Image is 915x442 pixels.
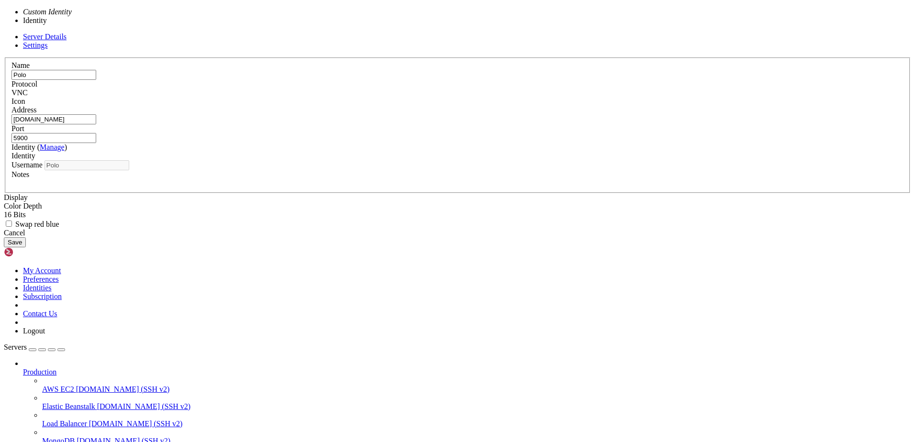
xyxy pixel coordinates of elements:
[42,402,911,411] a: Elastic Beanstalk [DOMAIN_NAME] (SSH v2)
[42,402,95,410] span: Elastic Beanstalk
[11,124,24,133] label: Port
[23,275,59,283] a: Preferences
[23,33,67,41] a: Server Details
[4,247,59,257] img: Shellngn
[23,41,48,49] a: Settings
[11,80,37,88] label: Protocol
[11,61,30,69] label: Name
[11,106,36,114] label: Address
[11,114,96,124] input: Host Name or IP
[45,160,129,170] input: Login Username
[89,420,183,428] span: [DOMAIN_NAME] (SSH v2)
[4,210,26,219] span: 16 Bits
[11,152,904,160] div: Identity
[4,343,27,351] span: Servers
[4,237,26,247] button: Save
[40,143,65,151] a: Manage
[42,420,911,428] a: Load Balancer [DOMAIN_NAME] (SSH v2)
[15,220,59,228] span: Swap red blue
[4,229,911,237] div: Cancel
[11,152,35,160] span: Identity
[42,411,911,428] li: Load Balancer [DOMAIN_NAME] (SSH v2)
[23,309,57,318] a: Contact Us
[23,368,911,376] a: Production
[11,88,904,97] div: VNC
[4,210,911,219] div: 16 Bits
[11,88,28,97] span: VNC
[6,221,12,227] input: Swap red blue
[97,402,191,410] span: [DOMAIN_NAME] (SSH v2)
[23,284,52,292] a: Identities
[42,385,74,393] span: AWS EC2
[11,97,25,105] label: Icon
[23,368,56,376] span: Production
[4,202,42,210] label: The color depth to request, in bits-per-pixel.
[42,394,911,411] li: Elastic Beanstalk [DOMAIN_NAME] (SSH v2)
[11,143,67,151] label: Identity
[23,16,257,25] li: Identity
[23,266,61,275] a: My Account
[23,8,72,16] i: Custom Identity
[11,170,29,178] label: Notes
[23,292,62,300] a: Subscription
[42,420,87,428] span: Load Balancer
[76,385,170,393] span: [DOMAIN_NAME] (SSH v2)
[11,161,43,169] label: Username
[42,376,911,394] li: AWS EC2 [DOMAIN_NAME] (SSH v2)
[11,133,96,143] input: Port Number
[23,327,45,335] a: Logout
[4,343,65,351] a: Servers
[42,385,911,394] a: AWS EC2 [DOMAIN_NAME] (SSH v2)
[37,143,67,151] span: ( )
[4,193,28,201] label: Display
[4,220,59,228] label: If the colors of your display appear wrong (blues appear orange or red, etc.), it may be that you...
[11,70,96,80] input: Server Name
